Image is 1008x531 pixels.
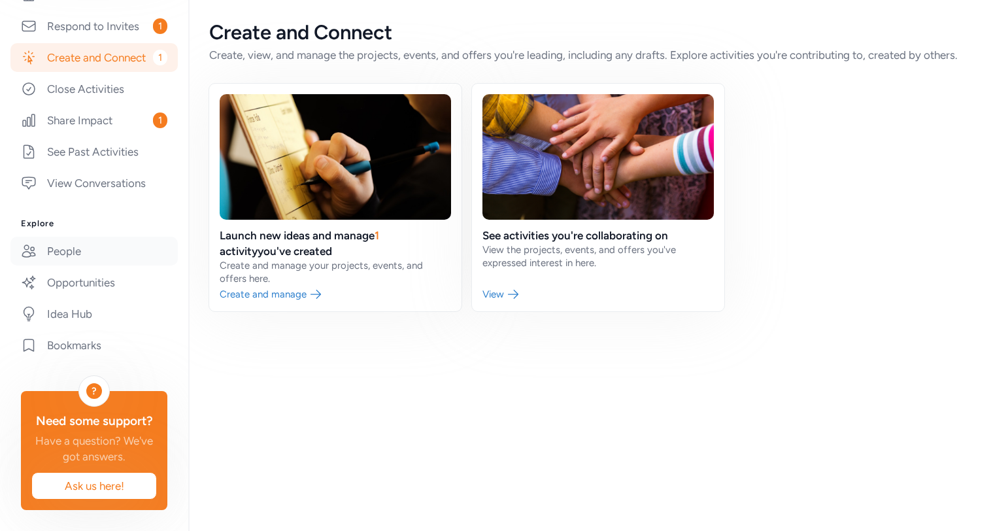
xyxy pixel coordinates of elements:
[10,331,178,360] a: Bookmarks
[153,50,167,65] span: 1
[153,112,167,128] span: 1
[31,472,157,500] button: Ask us here!
[10,300,178,328] a: Idea Hub
[10,106,178,135] a: Share Impact1
[153,18,167,34] span: 1
[31,412,157,430] div: Need some support?
[10,137,178,166] a: See Past Activities
[10,169,178,197] a: View Conversations
[209,21,987,44] div: Create and Connect
[10,75,178,103] a: Close Activities
[21,218,167,229] h3: Explore
[86,383,102,399] div: ?
[209,47,987,63] div: Create, view, and manage the projects, events, and offers you're leading, including any drafts. E...
[10,268,178,297] a: Opportunities
[10,43,178,72] a: Create and Connect1
[10,237,178,265] a: People
[42,478,146,494] span: Ask us here!
[31,433,157,464] div: Have a question? We've got answers.
[10,12,178,41] a: Respond to Invites1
